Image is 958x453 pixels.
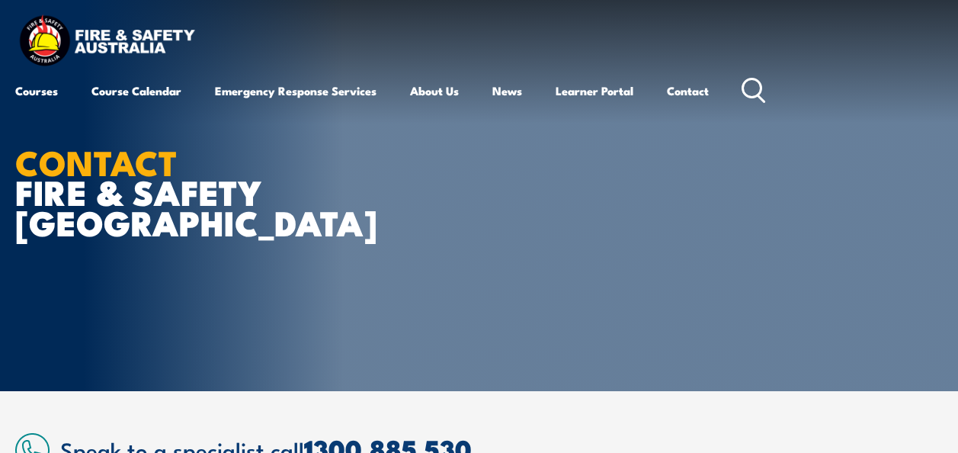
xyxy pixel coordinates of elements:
[492,72,522,109] a: News
[215,72,376,109] a: Emergency Response Services
[15,72,58,109] a: Courses
[556,72,633,109] a: Learner Portal
[15,146,392,236] h1: FIRE & SAFETY [GEOGRAPHIC_DATA]
[667,72,709,109] a: Contact
[91,72,181,109] a: Course Calendar
[15,135,178,188] strong: CONTACT
[410,72,459,109] a: About Us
